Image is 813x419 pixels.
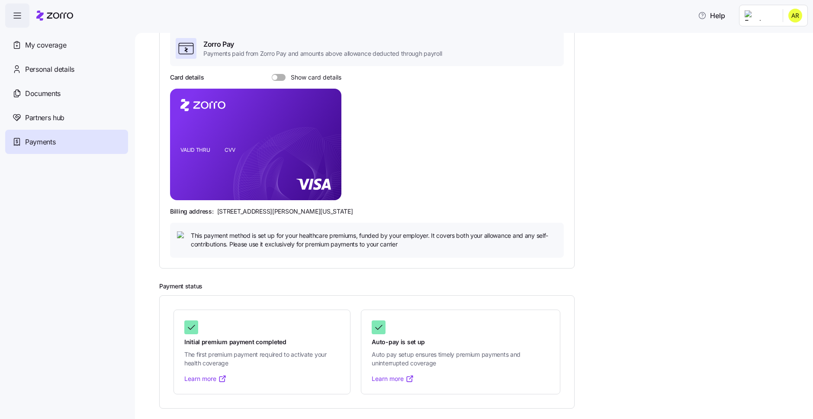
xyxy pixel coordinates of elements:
[184,374,227,383] a: Learn more
[5,130,128,154] a: Payments
[5,57,128,81] a: Personal details
[698,10,725,21] span: Help
[25,112,64,123] span: Partners hub
[372,374,414,383] a: Learn more
[788,9,802,22] img: 4412f565275a831180b0dd5989dbd203
[5,106,128,130] a: Partners hub
[191,231,557,249] span: This payment method is set up for your healthcare premiums, funded by your employer. It covers bo...
[25,137,55,147] span: Payments
[170,73,204,82] h3: Card details
[5,81,128,106] a: Documents
[180,147,210,153] tspan: VALID THRU
[184,338,340,346] span: Initial premium payment completed
[25,40,66,51] span: My coverage
[203,49,442,58] span: Payments paid from Zorro Pay and amounts above allowance deducted through payroll
[691,7,732,24] button: Help
[217,207,353,216] span: [STREET_ADDRESS][PERSON_NAME][US_STATE]
[203,39,442,50] span: Zorro Pay
[184,350,340,368] span: The first premium payment required to activate your health coverage
[372,338,549,346] span: Auto-pay is set up
[5,33,128,57] a: My coverage
[225,147,235,153] tspan: CVV
[286,74,341,81] span: Show card details
[745,10,776,21] img: Employer logo
[159,282,801,291] h2: Payment status
[25,64,74,75] span: Personal details
[177,231,187,242] img: icon bulb
[25,88,61,99] span: Documents
[372,350,549,368] span: Auto pay setup ensures timely premium payments and uninterrupted coverage
[170,207,214,216] span: Billing address:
